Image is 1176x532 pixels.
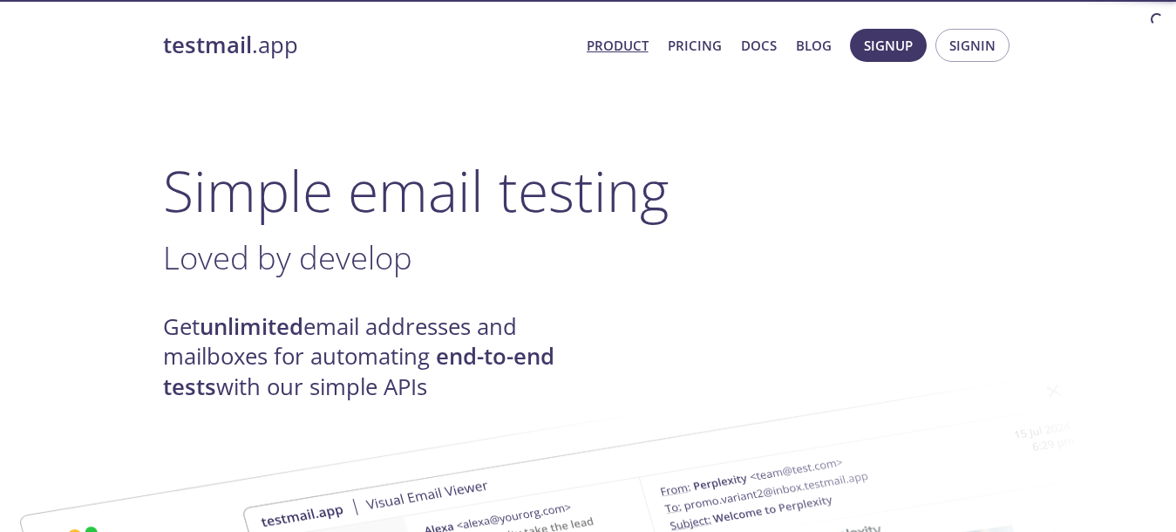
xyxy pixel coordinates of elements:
[163,235,412,279] span: Loved by develop
[741,34,777,57] a: Docs
[796,34,832,57] a: Blog
[163,31,573,60] a: testmail.app
[163,157,1014,224] h1: Simple email testing
[163,312,588,402] h4: Get email addresses and mailboxes for automating with our simple APIs
[949,34,996,57] span: Signin
[200,311,303,342] strong: unlimited
[587,34,649,57] a: Product
[935,29,1009,62] button: Signin
[668,34,722,57] a: Pricing
[864,34,913,57] span: Signup
[163,30,252,60] strong: testmail
[163,341,554,401] strong: end-to-end tests
[850,29,927,62] button: Signup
